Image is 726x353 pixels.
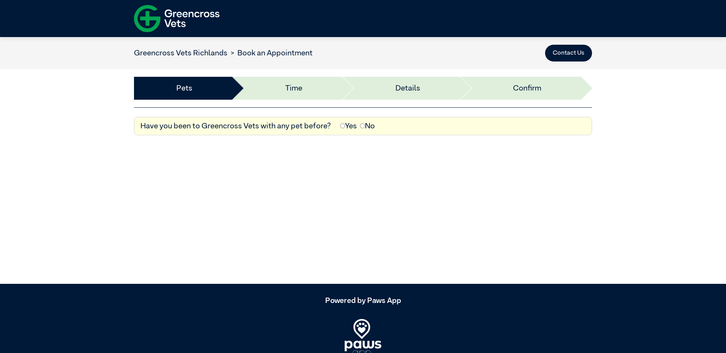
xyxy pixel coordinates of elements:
[134,47,313,59] nav: breadcrumb
[134,2,219,35] img: f-logo
[360,120,375,132] label: No
[360,123,365,128] input: No
[140,120,331,132] label: Have you been to Greencross Vets with any pet before?
[340,123,345,128] input: Yes
[176,83,192,94] a: Pets
[134,296,592,305] h5: Powered by Paws App
[545,45,592,62] button: Contact Us
[134,49,227,57] a: Greencross Vets Richlands
[227,47,313,59] li: Book an Appointment
[340,120,357,132] label: Yes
